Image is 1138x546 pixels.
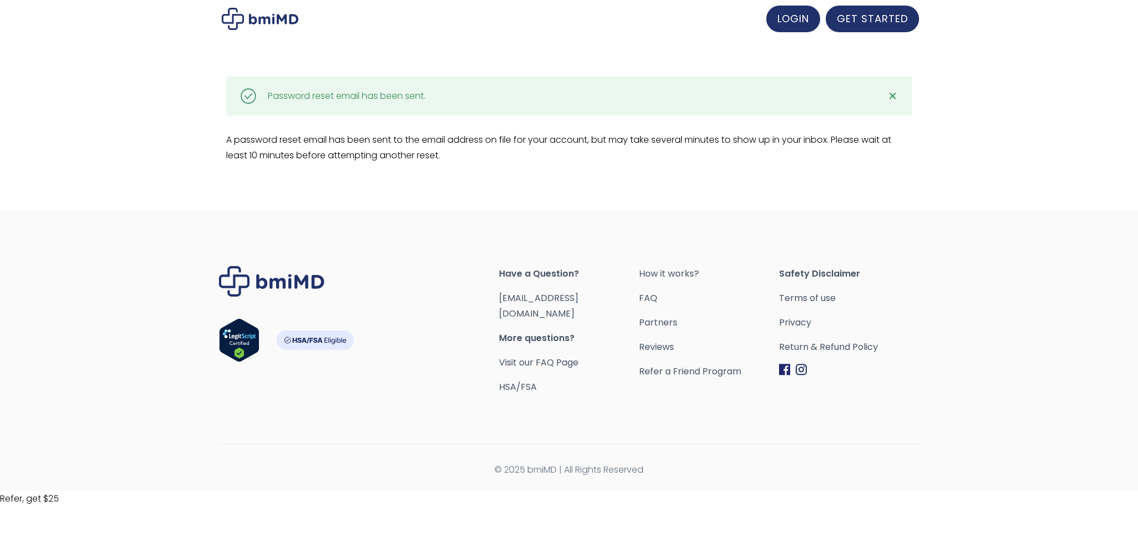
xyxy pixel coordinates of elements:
a: FAQ [639,290,779,306]
span: © 2025 bmiMD | All Rights Reserved [219,462,919,478]
p: A password reset email has been sent to the email address on file for your account, but may take ... [226,132,912,163]
span: Safety Disclaimer [779,266,919,282]
span: GET STARTED [837,12,908,26]
img: Brand Logo [219,266,325,297]
a: Privacy [779,315,919,330]
img: Instagram [796,364,807,375]
a: Visit our FAQ Page [499,356,578,369]
a: ✕ [881,85,904,107]
a: Refer a Friend Program [639,364,779,379]
a: Partners [639,315,779,330]
span: More questions? [499,330,639,346]
span: LOGIN [777,12,809,26]
a: Return & Refund Policy [779,339,919,355]
a: How it works? [639,266,779,282]
span: Have a Question? [499,266,639,282]
a: Verify LegitScript Approval for www.bmimd.com [219,318,259,367]
a: [EMAIL_ADDRESS][DOMAIN_NAME] [499,292,578,320]
div: Password reset email has been sent. [268,88,426,104]
a: HSA/FSA [499,380,537,393]
a: Reviews [639,339,779,355]
span: ✕ [888,88,897,104]
img: Verify Approval for www.bmimd.com [219,318,259,362]
a: GET STARTED [826,6,919,32]
img: HSA-FSA [276,330,354,350]
a: LOGIN [766,6,820,32]
img: My account [222,8,298,30]
a: Terms of use [779,290,919,306]
img: Facebook [779,364,790,375]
